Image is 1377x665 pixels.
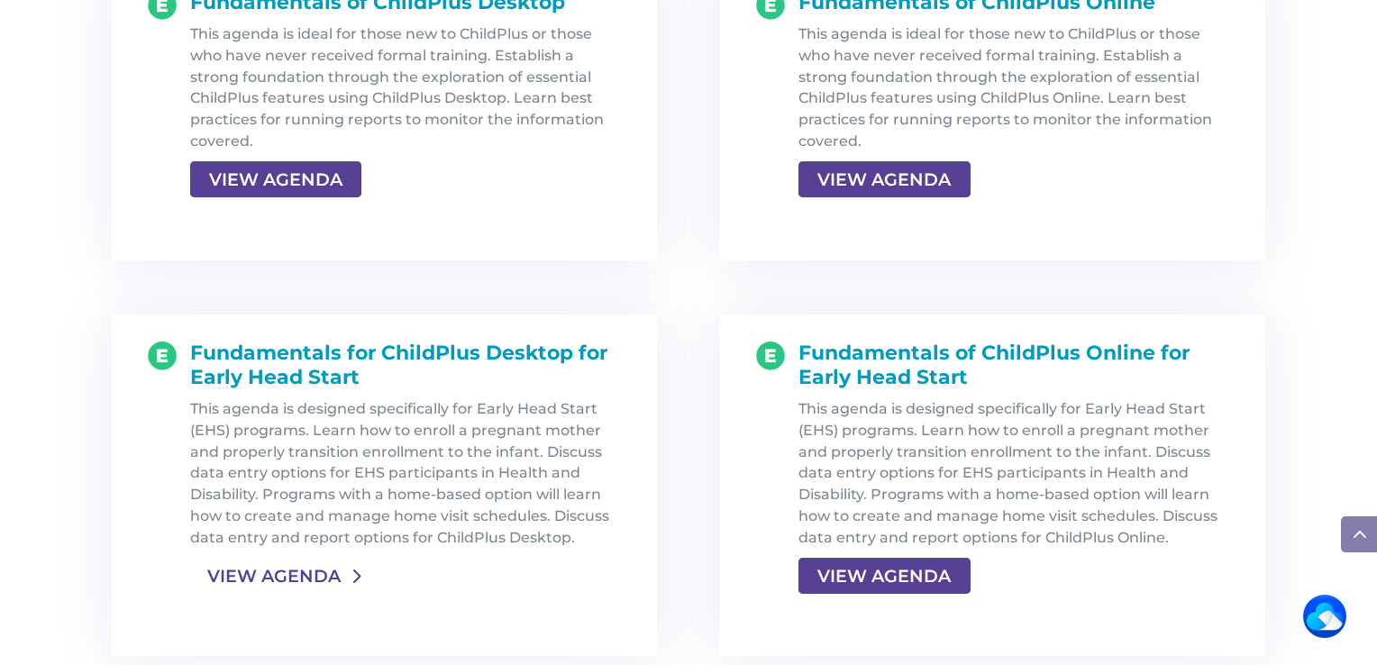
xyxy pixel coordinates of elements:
p: This agenda is ideal for those new to ChildPlus or those who have never received formal training.... [798,23,1229,152]
a: VIEW AGENDA [798,558,970,594]
a: VIEW AGENDA [190,560,358,592]
p: This agenda is designed specifically for Early Head Start (EHS) programs. Learn how to enroll a p... [190,398,621,549]
p: This agenda is designed specifically for Early Head Start (EHS) programs. Learn how to enroll a p... [798,398,1229,549]
a: VIEW AGENDA [798,161,970,197]
span: Fundamentals of ChildPlus Online for Early Head Start [798,341,1190,388]
p: This agenda is ideal for those new to ChildPlus or those who have never received formal training.... [190,23,621,152]
span: Fundamentals for ChildPlus Desktop for Early Head Start [190,341,607,388]
a: VIEW AGENDA [190,161,361,197]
